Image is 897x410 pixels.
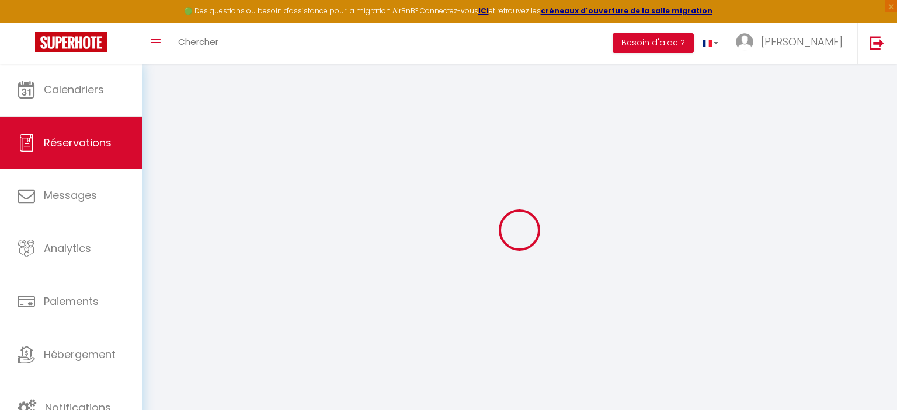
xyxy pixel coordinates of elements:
span: Chercher [178,36,218,48]
a: créneaux d'ouverture de la salle migration [541,6,712,16]
a: Chercher [169,23,227,64]
button: Ouvrir le widget de chat LiveChat [9,5,44,40]
span: Analytics [44,241,91,255]
a: ICI [478,6,489,16]
span: Paiements [44,294,99,309]
button: Besoin d'aide ? [613,33,694,53]
span: Calendriers [44,82,104,97]
img: logout [870,36,884,50]
span: Messages [44,188,97,202]
a: ... [PERSON_NAME] [727,23,857,64]
span: Réservations [44,135,112,150]
span: [PERSON_NAME] [761,34,843,49]
span: Hébergement [44,347,116,362]
img: ... [736,33,753,51]
img: Super Booking [35,32,107,52]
